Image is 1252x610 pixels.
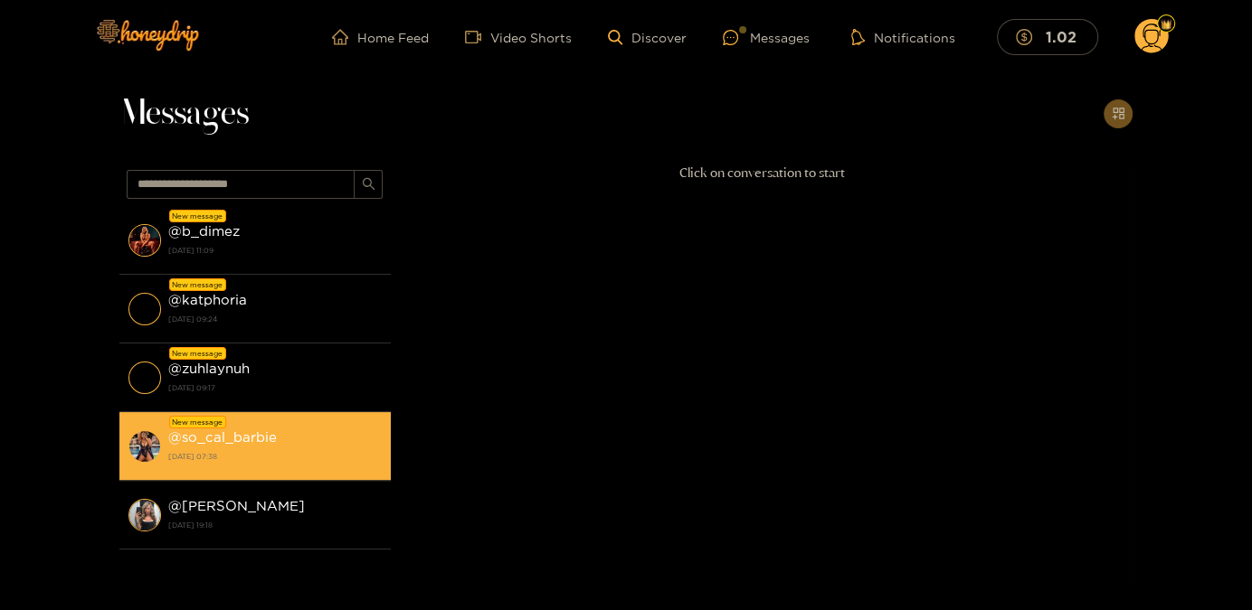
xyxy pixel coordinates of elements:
p: Click on conversation to start [391,163,1133,183]
strong: @ b_dimez [168,223,240,239]
a: Home Feed [332,29,429,45]
button: appstore-add [1104,99,1133,128]
img: Fan Level [1161,19,1171,30]
span: appstore-add [1112,107,1125,122]
strong: [DATE] 11:09 [168,242,382,258]
div: New message [169,210,226,222]
button: Notifications [846,28,961,46]
strong: [DATE] 19:18 [168,517,382,533]
strong: @ so_cal_barbie [168,429,277,445]
a: Video Shorts [465,29,572,45]
a: Discover [608,30,687,45]
mark: 1.02 [1043,27,1079,46]
span: home [332,29,357,45]
strong: [DATE] 07:38 [168,448,382,465]
img: conversation [128,361,161,394]
div: Messages [723,27,810,48]
img: conversation [128,430,161,463]
strong: [DATE] 09:17 [168,380,382,396]
strong: @ katphoria [168,292,247,307]
strong: @ [PERSON_NAME] [168,498,305,513]
strong: @ zuhlaynuh [168,361,250,376]
button: 1.02 [997,19,1098,54]
div: New message [169,278,226,291]
span: dollar [1016,29,1041,45]
div: New message [169,416,226,428]
span: search [362,177,375,192]
span: Messages [119,92,249,136]
img: conversation [128,499,161,531]
img: conversation [128,224,161,257]
strong: [DATE] 09:24 [168,311,382,327]
img: conversation [128,293,161,325]
button: search [354,170,383,199]
span: video-camera [465,29,490,45]
div: New message [169,347,226,360]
